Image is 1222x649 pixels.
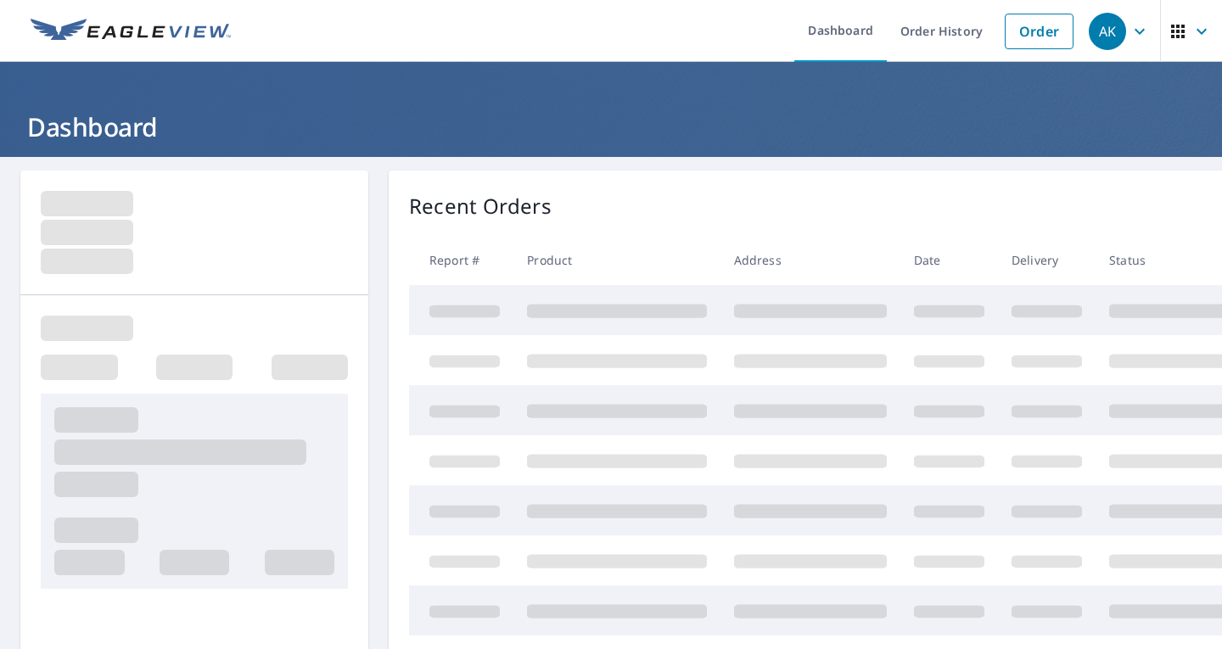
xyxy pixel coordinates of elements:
[409,191,552,221] p: Recent Orders
[409,235,513,285] th: Report #
[31,19,231,44] img: EV Logo
[20,109,1202,144] h1: Dashboard
[720,235,900,285] th: Address
[1005,14,1073,49] a: Order
[998,235,1096,285] th: Delivery
[513,235,720,285] th: Product
[1089,13,1126,50] div: AK
[900,235,998,285] th: Date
